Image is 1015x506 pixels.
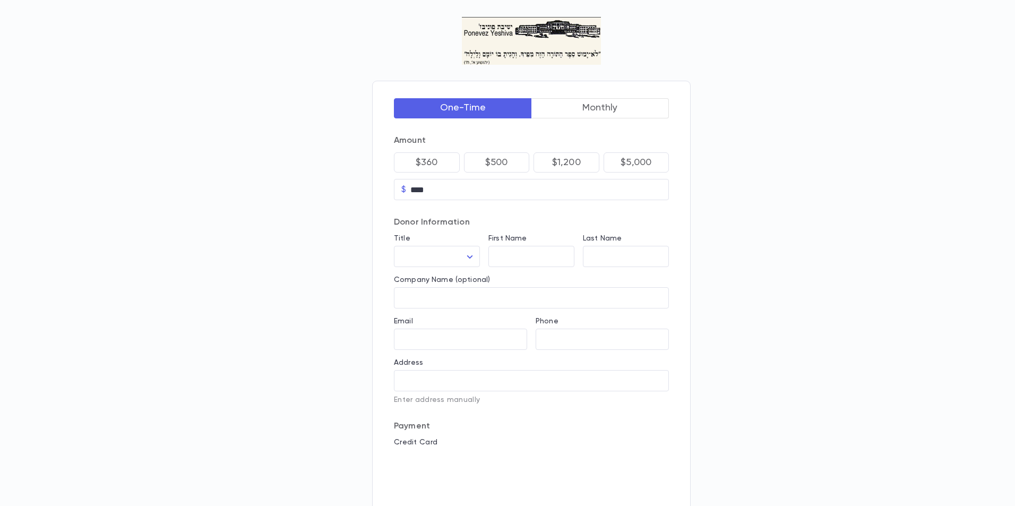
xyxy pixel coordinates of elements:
p: Amount [394,135,669,146]
label: First Name [488,234,527,243]
p: Donor Information [394,217,669,228]
p: $500 [485,157,508,168]
img: Logo [462,17,601,65]
button: $500 [464,152,530,173]
div: ​ [394,246,480,267]
label: Address [394,358,423,367]
p: Enter address manually [394,396,669,404]
button: $5,000 [604,152,669,173]
label: Company Name (optional) [394,276,490,284]
label: Last Name [583,234,622,243]
button: $1,200 [534,152,599,173]
p: Payment [394,421,669,432]
label: Email [394,317,413,325]
label: Title [394,234,410,243]
button: One-Time [394,98,532,118]
p: $360 [416,157,438,168]
p: Credit Card [394,438,669,447]
label: Phone [536,317,558,325]
p: $ [401,184,406,195]
button: $360 [394,152,460,173]
button: Monthly [531,98,669,118]
p: $1,200 [552,157,581,168]
p: $5,000 [621,157,651,168]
